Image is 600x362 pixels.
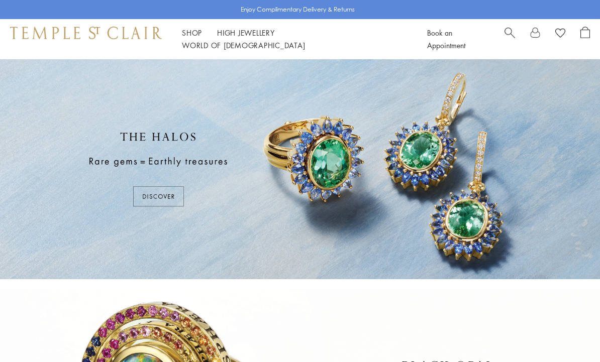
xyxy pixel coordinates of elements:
[182,40,305,50] a: World of [DEMOGRAPHIC_DATA]World of [DEMOGRAPHIC_DATA]
[10,27,162,39] img: Temple St. Clair
[555,27,565,42] a: View Wishlist
[505,27,515,52] a: Search
[550,315,590,352] iframe: Gorgias live chat messenger
[182,28,202,38] a: ShopShop
[182,27,405,52] nav: Main navigation
[217,28,275,38] a: High JewelleryHigh Jewellery
[580,27,590,52] a: Open Shopping Bag
[427,28,465,50] a: Book an Appointment
[241,5,355,15] p: Enjoy Complimentary Delivery & Returns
